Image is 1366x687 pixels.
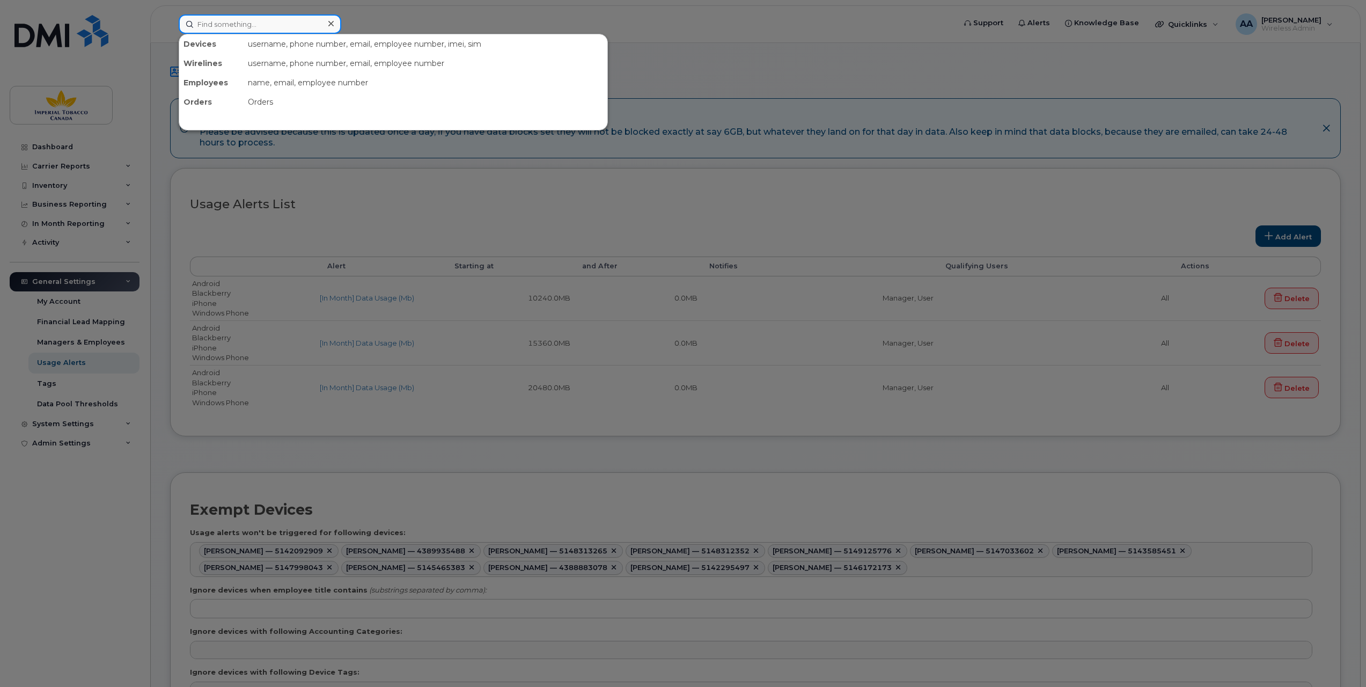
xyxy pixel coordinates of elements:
[244,73,607,92] div: name, email, employee number
[179,92,244,112] div: Orders
[244,34,607,54] div: username, phone number, email, employee number, imei, sim
[179,34,244,54] div: Devices
[179,54,244,73] div: Wirelines
[244,54,607,73] div: username, phone number, email, employee number
[179,73,244,92] div: Employees
[244,92,607,112] div: Orders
